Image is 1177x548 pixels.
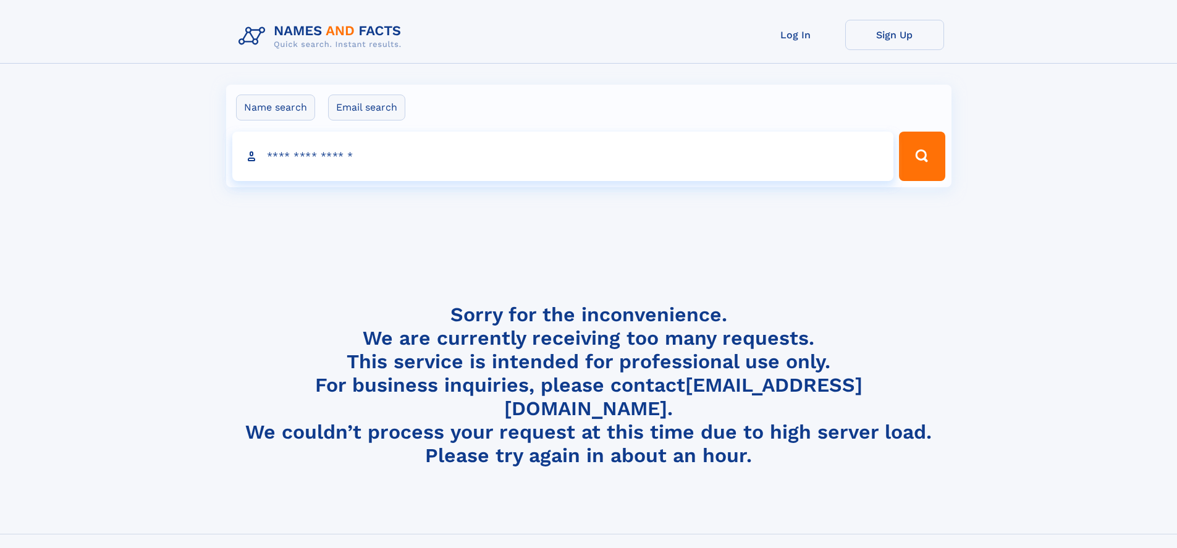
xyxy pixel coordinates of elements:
[746,20,845,50] a: Log In
[232,132,894,181] input: search input
[328,95,405,120] label: Email search
[234,20,411,53] img: Logo Names and Facts
[899,132,945,181] button: Search Button
[236,95,315,120] label: Name search
[504,373,863,420] a: [EMAIL_ADDRESS][DOMAIN_NAME]
[234,303,944,468] h4: Sorry for the inconvenience. We are currently receiving too many requests. This service is intend...
[845,20,944,50] a: Sign Up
